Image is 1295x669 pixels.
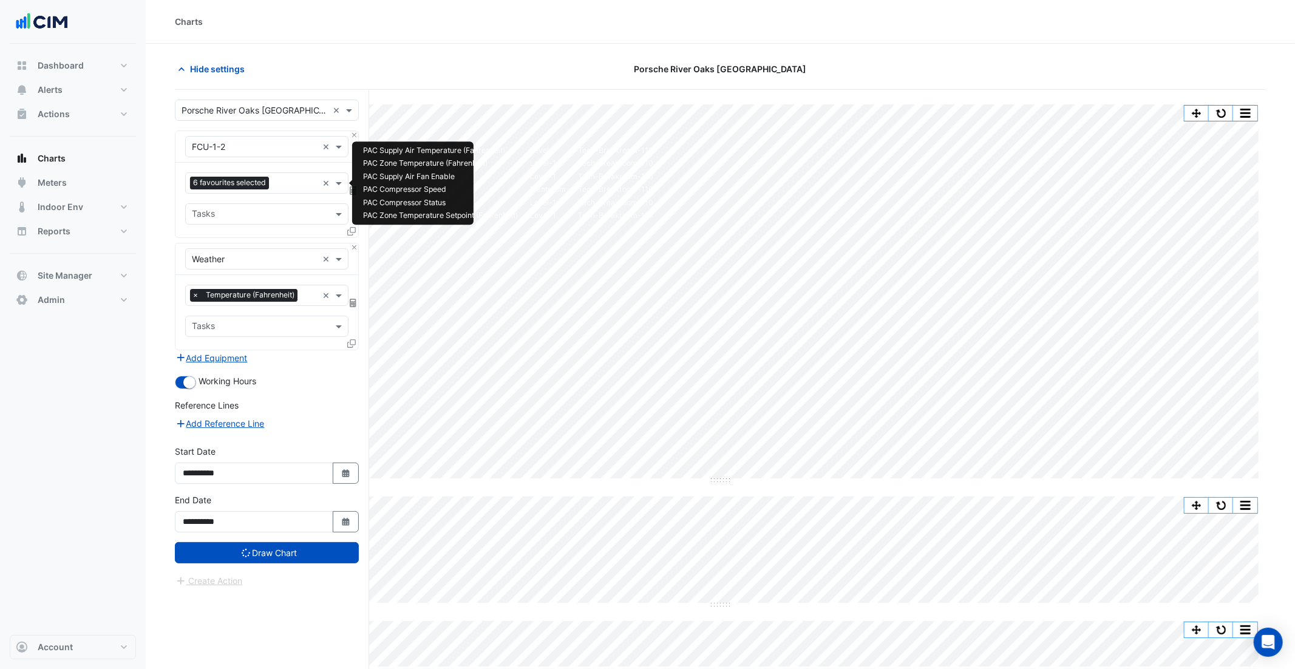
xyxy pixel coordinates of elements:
[38,201,83,213] span: Indoor Env
[175,15,203,28] div: Charts
[524,183,572,197] td: Plantroom
[322,253,333,265] span: Clear
[1185,622,1209,637] button: Pan
[1233,106,1257,121] button: More Options
[38,108,70,120] span: Actions
[357,197,524,210] td: PAC Compressor Status
[38,270,92,282] span: Site Manager
[16,294,28,306] app-icon: Admin
[10,171,136,195] button: Meters
[357,157,524,171] td: PAC Zone Temperature (Fahrenheit)
[1185,498,1209,513] button: Pan
[38,294,65,306] span: Admin
[572,157,659,171] td: Tech-Breakroom-110
[524,209,572,223] td: Level-1
[10,635,136,659] button: Account
[524,157,572,171] td: Level-1
[572,170,659,183] td: Tech-Breakroom-110
[348,297,359,308] span: Choose Function
[572,209,659,223] td: Tech-Breakroom-110
[1254,628,1283,657] div: Open Intercom Messenger
[348,185,359,195] span: Choose Function
[190,319,215,335] div: Tasks
[16,201,28,213] app-icon: Indoor Env
[357,170,524,183] td: PAC Supply Air Fan Enable
[10,146,136,171] button: Charts
[1185,106,1209,121] button: Pan
[572,197,659,210] td: Tech-Breakroom-110
[1209,498,1233,513] button: Reset
[634,63,807,75] span: Porsche River Oaks [GEOGRAPHIC_DATA]
[357,144,524,157] td: PAC Supply Air Temperature (Fahrenheit)
[38,225,70,237] span: Reports
[16,84,28,96] app-icon: Alerts
[322,289,333,302] span: Clear
[347,226,356,236] span: Clone Favourites and Tasks from this Equipment to other Equipment
[322,140,333,153] span: Clear
[175,445,216,458] label: Start Date
[175,574,243,585] app-escalated-ticket-create-button: Please wait for charts to finish loading
[15,10,69,34] img: Company Logo
[1233,622,1257,637] button: More Options
[350,131,358,139] button: Close
[341,517,352,527] fa-icon: Select Date
[190,289,201,301] span: ×
[572,144,659,157] td: Tech-Breakroom-110
[341,468,352,478] fa-icon: Select Date
[175,416,265,430] button: Add Reference Line
[199,376,256,386] span: Working Hours
[38,177,67,189] span: Meters
[347,338,356,348] span: Clone Favourites and Tasks from this Equipment to other Equipment
[190,177,269,189] span: 6 favourites selected
[175,494,211,506] label: End Date
[1209,106,1233,121] button: Reset
[175,542,359,563] button: Draw Chart
[10,219,136,243] button: Reports
[10,195,136,219] button: Indoor Env
[16,177,28,189] app-icon: Meters
[190,207,215,223] div: Tasks
[190,63,245,75] span: Hide settings
[175,399,239,412] label: Reference Lines
[38,641,73,653] span: Account
[16,108,28,120] app-icon: Actions
[1209,622,1233,637] button: Reset
[357,183,524,197] td: PAC Compressor Speed
[16,270,28,282] app-icon: Site Manager
[10,288,136,312] button: Admin
[524,144,572,157] td: Level-1
[16,59,28,72] app-icon: Dashboard
[16,225,28,237] app-icon: Reports
[333,104,343,117] span: Clear
[38,152,66,165] span: Charts
[16,152,28,165] app-icon: Charts
[322,177,333,189] span: Clear
[524,197,572,210] td: Level-1
[350,243,358,251] button: Close
[10,102,136,126] button: Actions
[524,170,572,183] td: Level-1
[10,263,136,288] button: Site Manager
[175,58,253,80] button: Hide settings
[175,351,248,365] button: Add Equipment
[10,53,136,78] button: Dashboard
[38,84,63,96] span: Alerts
[38,59,84,72] span: Dashboard
[10,78,136,102] button: Alerts
[357,209,524,223] td: PAC Zone Temperature Setpoint (Fahrenheit)
[1233,498,1257,513] button: More Options
[572,183,659,197] td: Tech-Breakroom-110
[203,289,297,301] span: Temperature (Fahrenheit)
